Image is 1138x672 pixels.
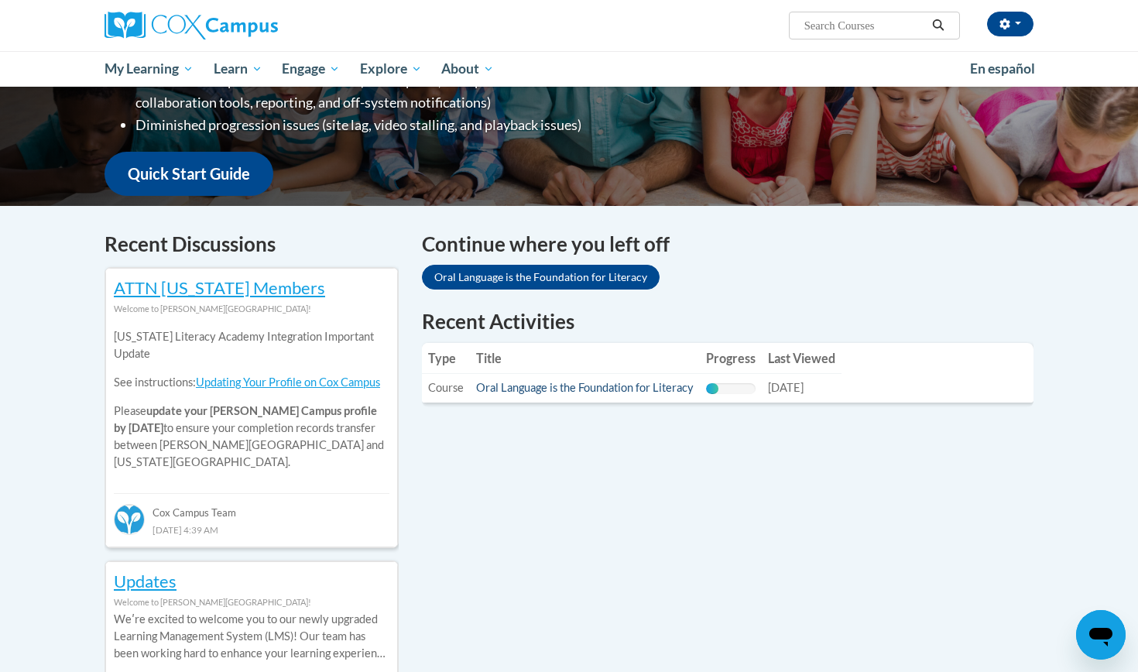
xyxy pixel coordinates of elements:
a: Oral Language is the Foundation for Literacy [476,381,694,394]
li: Enhanced Group Collaboration Tools (Action plans, Group communication and collaboration tools, re... [135,70,666,115]
h4: Recent Discussions [105,229,399,259]
a: Learn [204,51,273,87]
a: About [432,51,505,87]
a: Engage [272,51,350,87]
div: Main menu [81,51,1057,87]
th: Progress [700,343,762,374]
div: Cox Campus Team [114,493,389,521]
th: Last Viewed [762,343,842,374]
span: Explore [360,60,422,78]
span: En español [970,60,1035,77]
a: En español [960,53,1045,85]
iframe: Button to launch messaging window [1076,610,1126,660]
a: Oral Language is the Foundation for Literacy [422,265,660,290]
a: Cox Campus [105,12,399,39]
p: See instructions: [114,374,389,391]
button: Account Settings [987,12,1033,36]
a: Quick Start Guide [105,152,273,196]
a: My Learning [94,51,204,87]
div: Welcome to [PERSON_NAME][GEOGRAPHIC_DATA]! [114,594,389,611]
a: Updating Your Profile on Cox Campus [196,375,380,389]
b: update your [PERSON_NAME] Campus profile by [DATE] [114,404,377,434]
div: Please to ensure your completion records transfer between [PERSON_NAME][GEOGRAPHIC_DATA] and [US_... [114,317,389,482]
input: Search Courses [803,16,927,35]
th: Type [422,343,470,374]
h1: Recent Activities [422,307,1033,335]
img: Cox Campus [105,12,278,39]
span: [DATE] [768,381,804,394]
th: Title [470,343,700,374]
span: Course [428,381,464,394]
img: Cox Campus Team [114,504,145,535]
div: Welcome to [PERSON_NAME][GEOGRAPHIC_DATA]! [114,300,389,317]
p: Weʹre excited to welcome you to our newly upgraded Learning Management System (LMS)! Our team has... [114,611,389,662]
span: Engage [282,60,340,78]
span: Learn [214,60,262,78]
span: About [441,60,494,78]
div: [DATE] 4:39 AM [114,521,389,538]
a: Updates [114,571,177,591]
a: ATTN [US_STATE] Members [114,277,325,298]
a: Explore [350,51,432,87]
li: Diminished progression issues (site lag, video stalling, and playback issues) [135,114,666,136]
span: My Learning [105,60,194,78]
p: [US_STATE] Literacy Academy Integration Important Update [114,328,389,362]
div: Progress, % [706,383,718,394]
h4: Continue where you left off [422,229,1033,259]
button: Search [927,16,950,35]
